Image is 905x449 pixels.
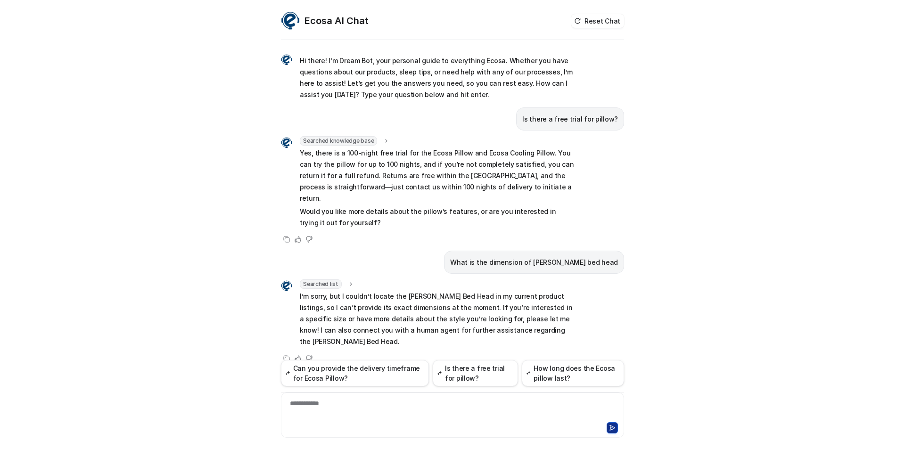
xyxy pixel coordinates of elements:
[571,14,624,28] button: Reset Chat
[300,55,576,100] p: Hi there! I’m Dream Bot, your personal guide to everything Ecosa. Whether you have questions abou...
[304,14,369,27] h2: Ecosa AI Chat
[522,114,618,125] p: Is there a free trial for pillow?
[433,360,518,386] button: Is there a free trial for pillow?
[522,360,624,386] button: How long does the Ecosa pillow last?
[281,280,292,292] img: Widget
[300,147,576,204] p: Yes, there is a 100-night free trial for the Ecosa Pillow and Ecosa Cooling Pillow. You can try t...
[450,257,618,268] p: What is the dimension of [PERSON_NAME] bed head
[281,11,300,30] img: Widget
[281,54,292,65] img: Widget
[300,206,576,229] p: Would you like more details about the pillow’s features, or are you interested in trying it out f...
[281,137,292,148] img: Widget
[300,279,342,289] span: Searched list
[281,360,429,386] button: Can you provide the delivery timeframe for Ecosa Pillow?
[300,291,576,347] p: I’m sorry, but I couldn’t locate the [PERSON_NAME] Bed Head in my current product listings, so I ...
[300,136,377,146] span: Searched knowledge base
